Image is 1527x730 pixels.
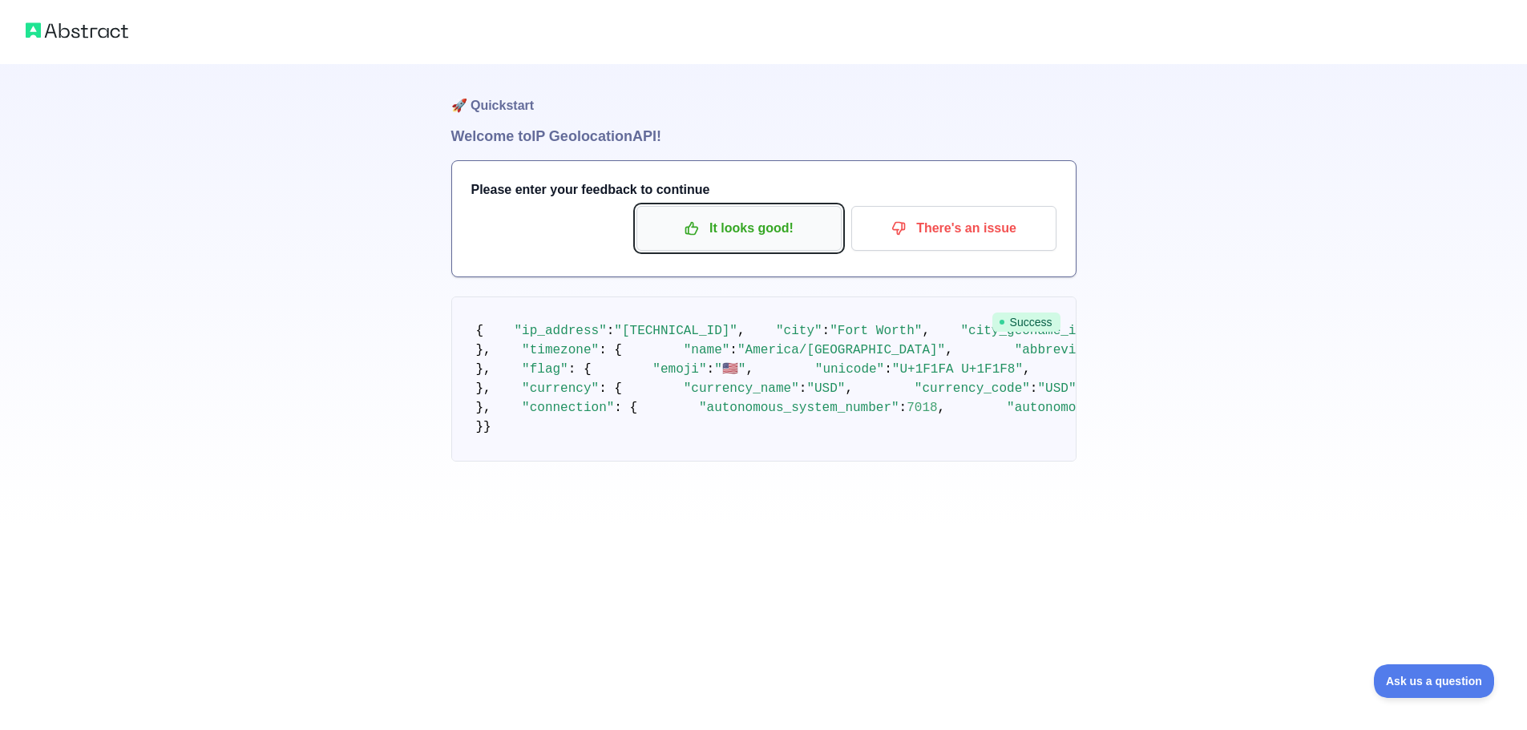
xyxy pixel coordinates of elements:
[607,324,615,338] span: :
[684,343,730,357] span: "name"
[476,324,484,338] span: {
[1015,343,1122,357] span: "abbreviation"
[945,343,953,357] span: ,
[652,362,706,377] span: "emoji"
[907,401,937,415] span: 7018
[830,324,922,338] span: "Fort Worth"
[915,381,1030,396] span: "currency_code"
[26,19,128,42] img: Abstract logo
[799,381,807,396] span: :
[806,381,845,396] span: "USD"
[614,401,637,415] span: : {
[922,324,930,338] span: ,
[522,343,599,357] span: "timezone"
[599,343,622,357] span: : {
[737,324,745,338] span: ,
[522,381,599,396] span: "currency"
[714,362,745,377] span: "🇺🇸"
[1374,664,1495,698] iframe: Toggle Customer Support
[992,313,1060,332] span: Success
[451,64,1077,125] h1: 🚀 Quickstart
[892,362,1023,377] span: "U+1F1FA U+1F1F8"
[938,401,946,415] span: ,
[776,324,822,338] span: "city"
[684,381,799,396] span: "currency_name"
[636,206,842,251] button: It looks good!
[737,343,945,357] span: "America/[GEOGRAPHIC_DATA]"
[522,362,568,377] span: "flag"
[471,180,1056,200] h3: Please enter your feedback to continue
[599,381,622,396] span: : {
[729,343,737,357] span: :
[451,125,1077,147] h1: Welcome to IP Geolocation API!
[1007,401,1253,415] span: "autonomous_system_organization"
[522,401,614,415] span: "connection"
[568,362,592,377] span: : {
[1030,381,1038,396] span: :
[822,324,830,338] span: :
[648,215,830,242] p: It looks good!
[614,324,737,338] span: "[TECHNICAL_ID]"
[515,324,607,338] span: "ip_address"
[745,362,753,377] span: ,
[851,206,1056,251] button: There's an issue
[960,324,1091,338] span: "city_geoname_id"
[815,362,884,377] span: "unicode"
[845,381,853,396] span: ,
[899,401,907,415] span: :
[863,215,1044,242] p: There's an issue
[1023,362,1031,377] span: ,
[707,362,715,377] span: :
[699,401,899,415] span: "autonomous_system_number"
[1037,381,1076,396] span: "USD"
[884,362,892,377] span: :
